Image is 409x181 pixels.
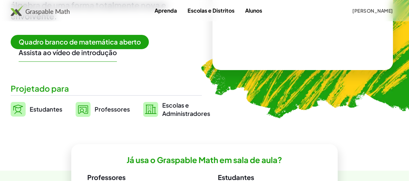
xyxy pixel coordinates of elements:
a: Aprenda [149,4,182,17]
a: Escolas e Distritos [182,4,240,17]
a: Estudantes [11,101,62,118]
button: [PERSON_NAME] [347,5,398,17]
font: Escolas e [162,101,189,109]
a: Professores [76,101,130,118]
font: Professores [95,105,130,113]
font: Escolas e Distritos [188,7,234,14]
button: Assista ao vídeo de introdução [19,48,117,57]
a: Quadro branco de matemática aberto [11,39,154,46]
font: Administradores [162,110,210,117]
font: Projetado para [11,83,69,93]
a: Escolas eAdministradores [143,101,210,118]
font: Aprenda [155,7,177,14]
font: Estudantes [30,105,62,113]
font: Já usa o Graspable Math em sala de aula? [127,155,282,165]
font: Quadro branco de matemática aberto [19,38,141,46]
font: Alunos [245,7,262,14]
img: svg%3e [11,102,26,117]
img: svg%3e [143,102,158,117]
img: svg%3e [76,102,91,117]
a: Alunos [240,4,267,17]
font: [PERSON_NAME] [353,8,393,14]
